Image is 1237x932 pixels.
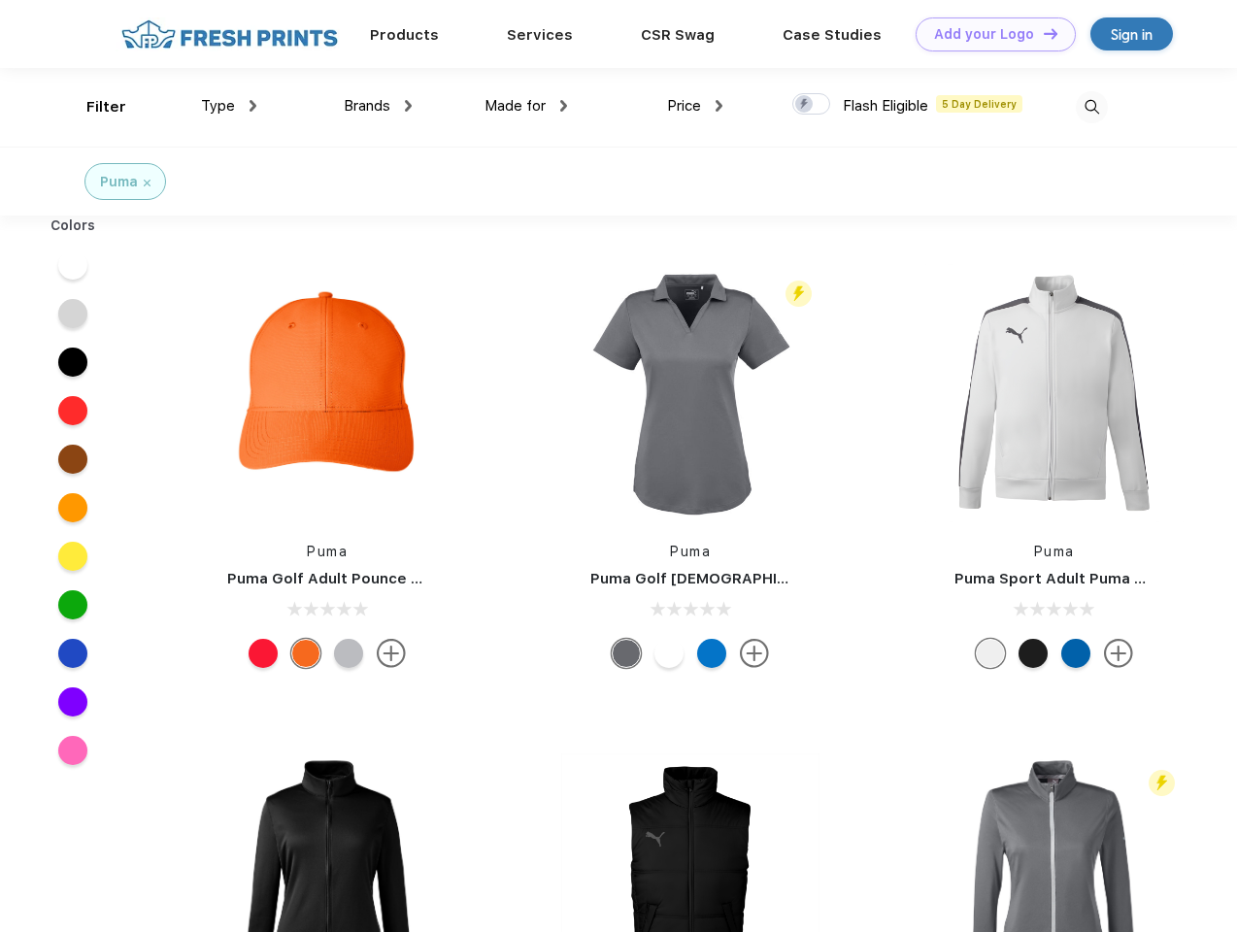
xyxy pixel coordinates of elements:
div: Puma Black [1019,639,1048,668]
img: desktop_search.svg [1076,91,1108,123]
span: Type [201,97,235,115]
div: Vibrant Orange [291,639,320,668]
div: Quarry [334,639,363,668]
div: High Risk Red [249,639,278,668]
div: Puma [100,172,138,192]
span: 5 Day Delivery [936,95,1022,113]
img: dropdown.png [716,100,722,112]
span: Price [667,97,701,115]
div: Lapis Blue [1061,639,1090,668]
a: Puma Golf [DEMOGRAPHIC_DATA]' Icon Golf Polo [590,570,951,587]
span: Brands [344,97,390,115]
a: Puma [670,544,711,559]
img: fo%20logo%202.webp [116,17,344,51]
a: Services [507,26,573,44]
img: filter_cancel.svg [144,180,150,186]
a: Puma Golf Adult Pounce Adjustable Cap [227,570,524,587]
div: Add your Logo [934,26,1034,43]
a: Products [370,26,439,44]
img: func=resize&h=266 [198,264,456,522]
div: Bright White [654,639,684,668]
a: CSR Swag [641,26,715,44]
img: func=resize&h=266 [561,264,819,522]
div: Quiet Shade [612,639,641,668]
img: flash_active_toggle.svg [1149,770,1175,796]
div: White and Quiet Shade [976,639,1005,668]
img: func=resize&h=266 [925,264,1184,522]
img: dropdown.png [560,100,567,112]
img: dropdown.png [250,100,256,112]
div: Lapis Blue [697,639,726,668]
div: Sign in [1111,23,1153,46]
span: Flash Eligible [843,97,928,115]
img: DT [1044,28,1057,39]
div: Filter [86,96,126,118]
img: more.svg [740,639,769,668]
img: more.svg [1104,639,1133,668]
img: dropdown.png [405,100,412,112]
img: more.svg [377,639,406,668]
a: Puma [307,544,348,559]
span: Made for [485,97,546,115]
a: Puma [1034,544,1075,559]
img: flash_active_toggle.svg [786,281,812,307]
div: Colors [36,216,111,236]
a: Sign in [1090,17,1173,50]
